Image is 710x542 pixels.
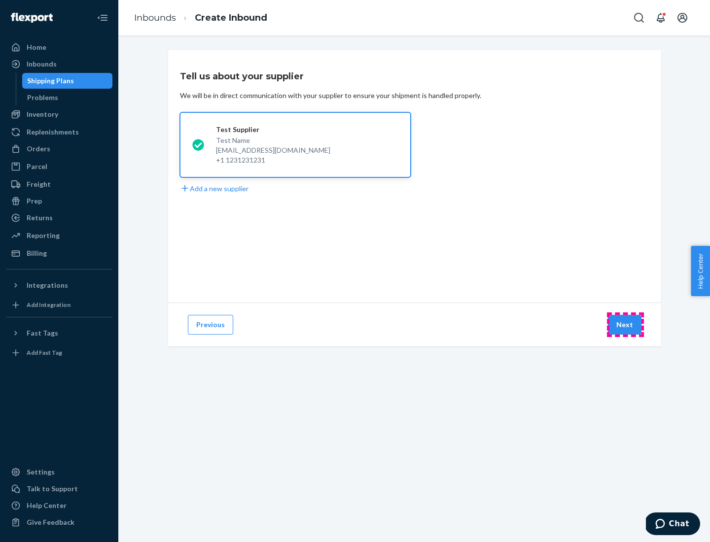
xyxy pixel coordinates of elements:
[27,162,47,171] div: Parcel
[27,76,74,86] div: Shipping Plans
[6,498,112,513] a: Help Center
[6,297,112,313] a: Add Integration
[27,93,58,102] div: Problems
[608,315,641,335] button: Next
[673,8,692,28] button: Open account menu
[646,512,700,537] iframe: Opens a widget where you can chat to one of our agents
[11,13,53,23] img: Flexport logo
[6,481,112,497] button: Talk to Support
[6,176,112,192] a: Freight
[6,159,112,174] a: Parcel
[27,501,67,510] div: Help Center
[6,39,112,55] a: Home
[6,464,112,480] a: Settings
[27,179,51,189] div: Freight
[188,315,233,335] button: Previous
[6,106,112,122] a: Inventory
[27,144,50,154] div: Orders
[27,328,58,338] div: Fast Tags
[6,210,112,226] a: Returns
[93,8,112,28] button: Close Navigation
[27,248,47,258] div: Billing
[27,301,71,309] div: Add Integration
[180,183,248,194] button: Add a new supplier
[6,124,112,140] a: Replenishments
[6,514,112,530] button: Give Feedback
[27,109,58,119] div: Inventory
[22,73,113,89] a: Shipping Plans
[691,246,710,296] button: Help Center
[27,348,62,357] div: Add Fast Tag
[27,517,74,527] div: Give Feedback
[6,245,112,261] a: Billing
[6,345,112,361] a: Add Fast Tag
[27,196,42,206] div: Prep
[651,8,671,28] button: Open notifications
[27,231,60,240] div: Reporting
[27,59,57,69] div: Inbounds
[6,277,112,293] button: Integrations
[27,467,55,477] div: Settings
[134,12,176,23] a: Inbounds
[126,3,275,33] ol: breadcrumbs
[6,325,112,341] button: Fast Tags
[195,12,267,23] a: Create Inbound
[27,42,46,52] div: Home
[27,213,53,223] div: Returns
[6,141,112,157] a: Orders
[180,70,304,83] h3: Tell us about your supplier
[22,90,113,105] a: Problems
[629,8,649,28] button: Open Search Box
[6,56,112,72] a: Inbounds
[27,280,68,290] div: Integrations
[6,193,112,209] a: Prep
[27,484,78,494] div: Talk to Support
[27,127,79,137] div: Replenishments
[180,91,481,101] div: We will be in direct communication with your supplier to ensure your shipment is handled properly.
[6,228,112,243] a: Reporting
